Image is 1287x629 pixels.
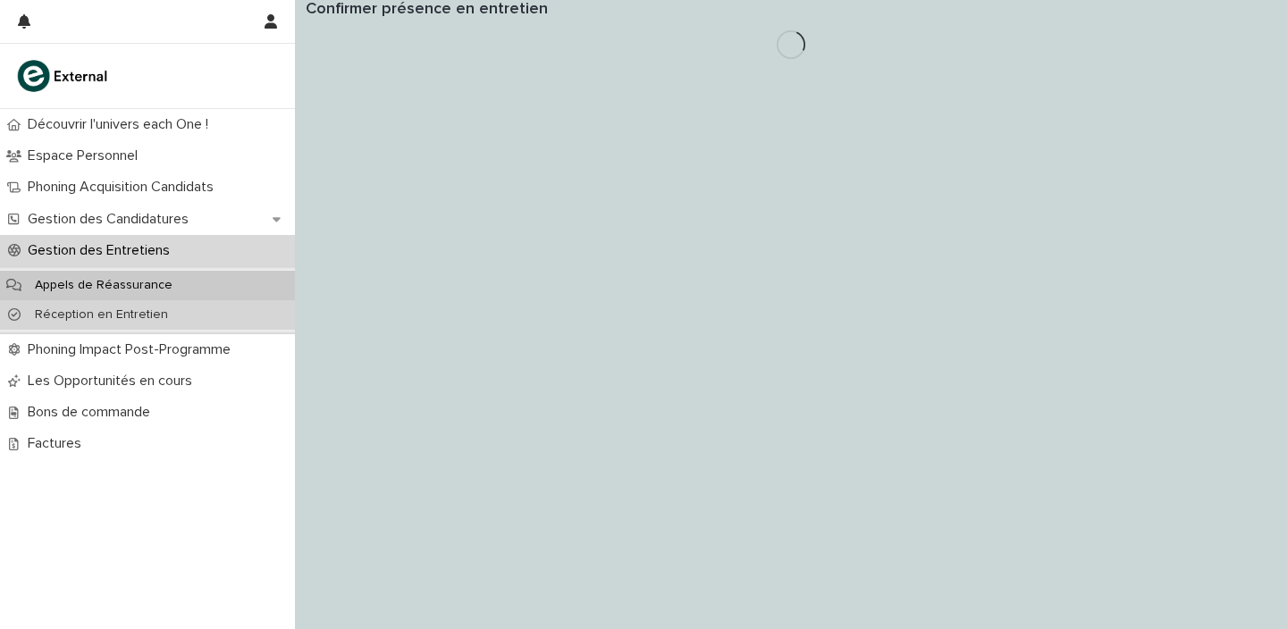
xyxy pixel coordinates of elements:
p: Factures [21,435,96,452]
p: Phoning Impact Post-Programme [21,341,245,358]
p: Bons de commande [21,404,164,421]
p: Réception en Entretien [21,307,182,323]
p: Appels de Réassurance [21,278,187,293]
p: Espace Personnel [21,147,152,164]
p: Phoning Acquisition Candidats [21,179,228,196]
p: Les Opportunités en cours [21,373,206,390]
p: Gestion des Entretiens [21,242,184,259]
p: Gestion des Candidatures [21,211,203,228]
p: Découvrir l'univers each One ! [21,116,223,133]
img: bc51vvfgR2QLHU84CWIQ [14,58,113,94]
